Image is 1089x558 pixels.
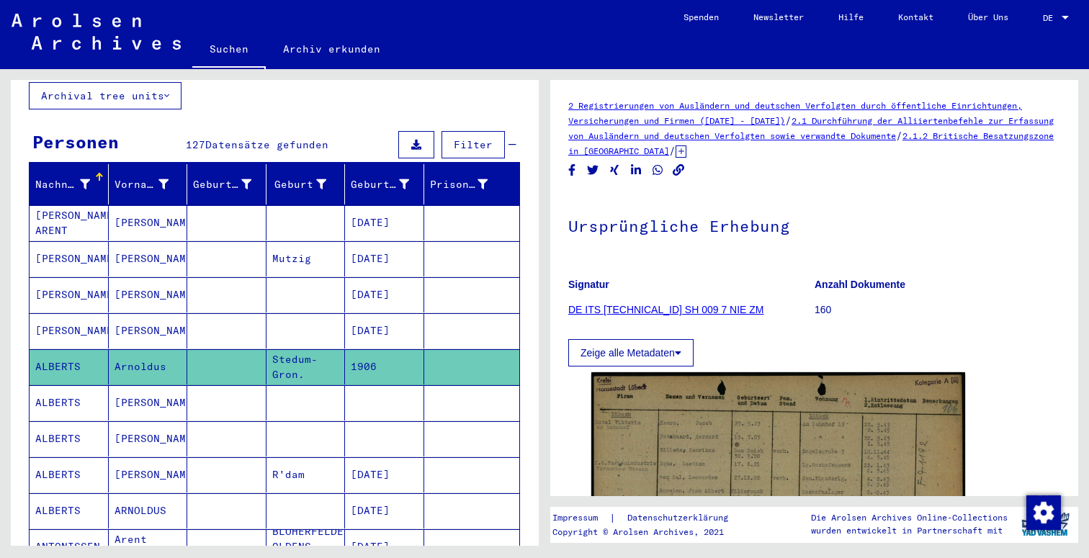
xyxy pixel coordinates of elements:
a: DE ITS [TECHNICAL_ID] SH 009 7 NIE ZM [568,304,764,315]
div: Geburt‏ [272,177,327,192]
mat-header-cell: Prisoner # [424,164,520,204]
button: Share on Xing [607,161,622,179]
mat-cell: [DATE] [345,205,424,240]
mat-cell: ARNOLDUS [109,493,188,528]
span: / [785,114,792,127]
mat-cell: [DATE] [345,493,424,528]
a: Datenschutzerklärung [616,510,745,526]
mat-cell: ALBERTS [30,457,109,492]
p: 160 [815,302,1060,318]
mat-cell: [PERSON_NAME] [109,277,188,312]
mat-cell: [DATE] [345,277,424,312]
div: Geburtsdatum [351,173,427,196]
b: Anzahl Dokumente [815,279,905,290]
div: Vorname [115,177,169,192]
div: Geburtsdatum [351,177,409,192]
mat-cell: ALBERTS [30,421,109,456]
div: Nachname [35,177,90,192]
a: Archiv erkunden [266,32,398,66]
div: Prisoner # [430,177,488,192]
button: Share on Facebook [565,161,580,179]
mat-cell: [PERSON_NAME] [109,385,188,420]
img: yv_logo.png [1018,506,1072,542]
mat-cell: [DATE] [345,313,424,348]
span: 127 [186,138,205,151]
span: Datensätze gefunden [205,138,328,151]
h1: Ursprüngliche Erhebung [568,193,1060,256]
mat-cell: Arnoldus [109,349,188,384]
img: Arolsen_neg.svg [12,14,181,50]
img: Zustimmung ändern [1026,495,1061,530]
mat-cell: [PERSON_NAME] [30,277,109,312]
mat-header-cell: Vorname [109,164,188,204]
button: Copy link [671,161,686,179]
mat-cell: [PERSON_NAME] [109,421,188,456]
div: Zustimmung ändern [1026,495,1060,529]
mat-cell: R'dam [266,457,346,492]
div: Vorname [115,173,187,196]
div: Geburtsname [193,177,251,192]
button: Share on WhatsApp [650,161,665,179]
mat-cell: [PERSON_NAME] [109,205,188,240]
span: Filter [454,138,493,151]
mat-header-cell: Geburtsdatum [345,164,424,204]
button: Archival tree units [29,82,181,109]
a: 2 Registrierungen von Ausländern und deutschen Verfolgten durch öffentliche Einrichtungen, Versic... [568,100,1022,126]
mat-cell: [PERSON_NAME] [109,241,188,276]
span: / [896,129,902,142]
span: / [669,144,676,157]
div: Prisoner # [430,173,506,196]
button: Filter [442,131,505,158]
p: wurden entwickelt in Partnerschaft mit [811,524,1008,537]
div: Geburtsname [193,173,269,196]
b: Signatur [568,279,609,290]
div: Personen [32,129,119,155]
p: Die Arolsen Archives Online-Collections [811,511,1008,524]
div: Geburt‏ [272,173,345,196]
span: DE [1043,13,1059,23]
a: 2.1 Durchführung der Alliiertenbefehle zur Erfassung von Ausländern und deutschen Verfolgten sowi... [568,115,1054,141]
div: Nachname [35,173,108,196]
mat-cell: [PERSON_NAME] ARENT [30,205,109,240]
mat-cell: [PERSON_NAME] [30,313,109,348]
mat-cell: ALBERTS [30,349,109,384]
mat-cell: ALBERTS [30,493,109,528]
mat-cell: [PERSON_NAME] [30,241,109,276]
mat-header-cell: Nachname [30,164,109,204]
mat-cell: [PERSON_NAME] [109,313,188,348]
mat-cell: [PERSON_NAME] [109,457,188,492]
mat-cell: ALBERTS [30,385,109,420]
a: Suchen [192,32,266,69]
mat-header-cell: Geburt‏ [266,164,346,204]
mat-cell: 1906 [345,349,424,384]
p: Copyright © Arolsen Archives, 2021 [552,526,745,539]
mat-header-cell: Geburtsname [187,164,266,204]
button: Share on LinkedIn [629,161,644,179]
mat-cell: Stedum-Gron. [266,349,346,384]
div: | [552,510,745,526]
a: Impressum [552,510,609,526]
button: Zeige alle Metadaten [568,339,694,366]
mat-cell: [DATE] [345,241,424,276]
mat-cell: Mutzig [266,241,346,276]
mat-cell: [DATE] [345,457,424,492]
button: Share on Twitter [586,161,601,179]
